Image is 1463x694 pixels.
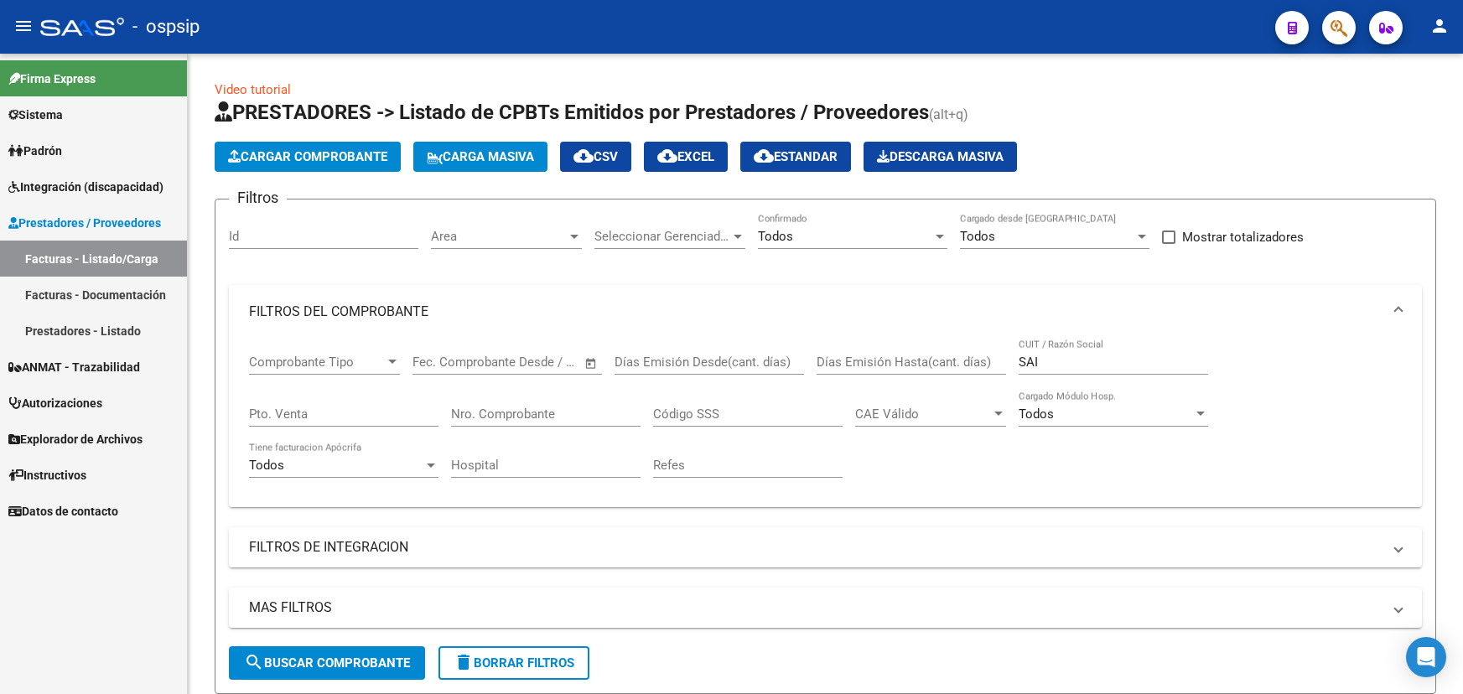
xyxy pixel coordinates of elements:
span: Todos [1019,407,1054,422]
span: Estandar [754,149,838,164]
span: (alt+q) [929,106,968,122]
span: Comprobante Tipo [249,355,385,370]
span: Descarga Masiva [877,149,1004,164]
button: Borrar Filtros [438,646,589,680]
mat-icon: menu [13,16,34,36]
span: CAE Válido [855,407,991,422]
button: Buscar Comprobante [229,646,425,680]
span: Padrón [8,142,62,160]
span: Borrar Filtros [454,655,574,671]
mat-expansion-panel-header: FILTROS DEL COMPROBANTE [229,285,1422,339]
span: Mostrar totalizadores [1182,227,1304,247]
mat-icon: search [244,652,264,672]
span: Area [431,229,567,244]
mat-icon: cloud_download [573,146,594,166]
span: ANMAT - Trazabilidad [8,358,140,376]
mat-icon: cloud_download [754,146,774,166]
div: Open Intercom Messenger [1406,637,1446,677]
button: Estandar [740,142,851,172]
span: Instructivos [8,466,86,484]
button: Cargar Comprobante [215,142,401,172]
mat-icon: cloud_download [657,146,677,166]
span: Todos [758,229,793,244]
mat-icon: delete [454,652,474,672]
span: CSV [573,149,618,164]
span: Carga Masiva [427,149,534,164]
span: Sistema [8,106,63,124]
button: Open calendar [582,354,601,373]
span: EXCEL [657,149,714,164]
span: Explorador de Archivos [8,430,143,448]
button: Carga Masiva [413,142,547,172]
button: EXCEL [644,142,728,172]
a: Video tutorial [215,82,291,97]
span: Cargar Comprobante [228,149,387,164]
span: PRESTADORES -> Listado de CPBTs Emitidos por Prestadores / Proveedores [215,101,929,124]
span: Integración (discapacidad) [8,178,163,196]
span: Datos de contacto [8,502,118,520]
app-download-masive: Descarga masiva de comprobantes (adjuntos) [864,142,1017,172]
span: Todos [249,458,284,473]
span: - ospsip [132,8,200,45]
input: End date [482,355,563,370]
button: Descarga Masiva [864,142,1017,172]
h3: Filtros [229,186,287,210]
mat-panel-title: FILTROS DEL COMPROBANTE [249,303,1382,321]
mat-panel-title: MAS FILTROS [249,598,1382,617]
input: Start date [412,355,467,370]
mat-panel-title: FILTROS DE INTEGRACION [249,538,1382,557]
span: Prestadores / Proveedores [8,214,161,232]
button: CSV [560,142,631,172]
div: FILTROS DEL COMPROBANTE [229,339,1422,507]
span: Seleccionar Gerenciador [594,229,730,244]
span: Buscar Comprobante [244,655,410,671]
mat-expansion-panel-header: MAS FILTROS [229,588,1422,628]
span: Firma Express [8,70,96,88]
mat-expansion-panel-header: FILTROS DE INTEGRACION [229,527,1422,567]
span: Autorizaciones [8,394,102,412]
span: Todos [960,229,995,244]
mat-icon: person [1429,16,1450,36]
